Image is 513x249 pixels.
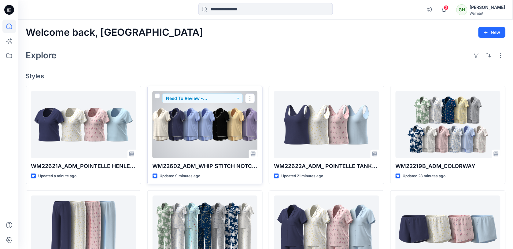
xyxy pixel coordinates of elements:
p: WM22622A_ADM_ POINTELLE TANK_COLORWAY [274,162,379,170]
a: WM22602_ADM_WHIP STITCH NOTCH PJ_COLORWAY [153,91,258,158]
a: WM22621A_ADM_POINTELLE HENLEY TEE_COLORWAY [31,91,136,158]
p: Updated 9 minutes ago [160,173,201,179]
h2: Explore [26,50,57,60]
p: WM22602_ADM_WHIP STITCH NOTCH PJ_COLORWAY [153,162,258,170]
button: New [478,27,506,38]
p: WM22219B_ADM_COLORWAY [396,162,501,170]
a: WM22219B_ADM_COLORWAY [396,91,501,158]
div: GH [456,4,467,15]
p: WM22621A_ADM_POINTELLE HENLEY TEE_COLORWAY [31,162,136,170]
p: Updated 23 minutes ago [403,173,446,179]
h4: Styles [26,72,506,80]
a: WM22622A_ADM_ POINTELLE TANK_COLORWAY [274,91,379,158]
p: Updated a minute ago [38,173,76,179]
span: 2 [444,5,449,10]
div: [PERSON_NAME] [470,4,505,11]
p: Updated 21 minutes ago [281,173,323,179]
h2: Welcome back, [GEOGRAPHIC_DATA] [26,27,203,38]
div: Walmart [470,11,505,16]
